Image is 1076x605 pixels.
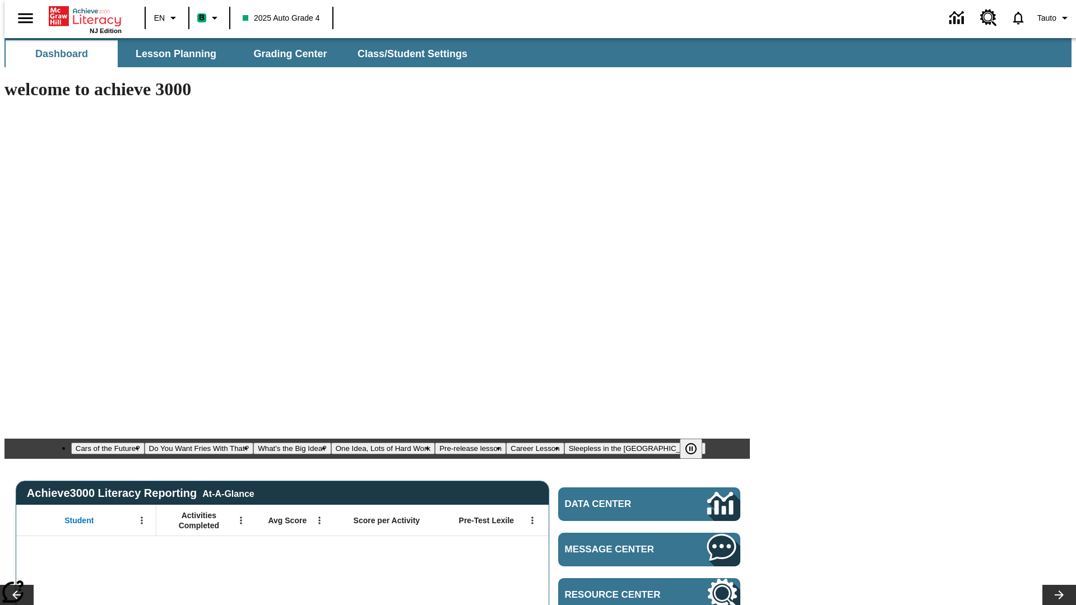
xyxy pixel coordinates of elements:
[311,512,328,529] button: Open Menu
[253,48,327,61] span: Grading Center
[35,48,88,61] span: Dashboard
[973,3,1004,33] a: Resource Center, Will open in new tab
[558,533,740,566] a: Message Center
[145,443,254,454] button: Slide 2 Do You Want Fries With That?
[680,439,713,459] div: Pause
[202,487,254,499] div: At-A-Glance
[253,443,331,454] button: Slide 3 What's the Big Idea?
[565,499,670,510] span: Data Center
[149,8,185,28] button: Language: EN, Select a language
[354,515,420,525] span: Score per Activity
[120,40,232,67] button: Lesson Planning
[90,27,122,34] span: NJ Edition
[154,12,165,24] span: EN
[243,12,320,24] span: 2025 Auto Grade 4
[1037,12,1056,24] span: Tauto
[558,487,740,521] a: Data Center
[64,515,94,525] span: Student
[1042,585,1076,605] button: Lesson carousel, Next
[27,487,254,500] span: Achieve3000 Literacy Reporting
[564,443,706,454] button: Slide 7 Sleepless in the Animal Kingdom
[331,443,435,454] button: Slide 4 One Idea, Lots of Hard Work
[435,443,506,454] button: Slide 5 Pre-release lesson
[199,11,205,25] span: B
[268,515,307,525] span: Avg Score
[71,443,145,454] button: Slide 1 Cars of the Future?
[233,512,249,529] button: Open Menu
[4,79,750,100] h1: welcome to achieve 3000
[349,40,476,67] button: Class/Student Settings
[1004,3,1033,32] a: Notifications
[136,48,216,61] span: Lesson Planning
[680,439,702,459] button: Pause
[49,5,122,27] a: Home
[358,48,467,61] span: Class/Student Settings
[1033,8,1076,28] button: Profile/Settings
[565,544,674,555] span: Message Center
[9,2,42,35] button: Open side menu
[6,40,118,67] button: Dashboard
[506,443,564,454] button: Slide 6 Career Lesson
[565,589,674,601] span: Resource Center
[162,510,236,530] span: Activities Completed
[943,3,973,34] a: Data Center
[133,512,150,529] button: Open Menu
[4,38,1072,67] div: SubNavbar
[49,4,122,34] div: Home
[234,40,346,67] button: Grading Center
[459,515,514,525] span: Pre-Test Lexile
[4,40,477,67] div: SubNavbar
[524,512,541,529] button: Open Menu
[193,8,226,28] button: Boost Class color is mint green. Change class color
